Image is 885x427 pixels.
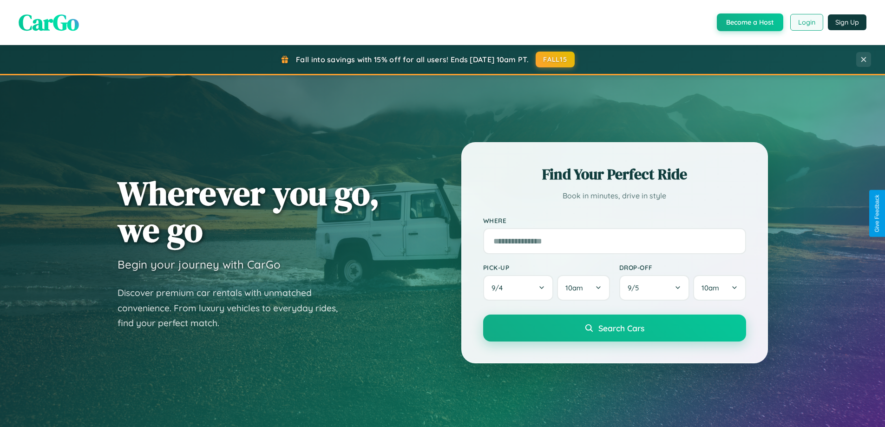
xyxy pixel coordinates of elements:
[557,275,610,301] button: 10am
[483,275,554,301] button: 9/4
[296,55,529,64] span: Fall into savings with 15% off for all users! Ends [DATE] 10am PT.
[828,14,866,30] button: Sign Up
[492,283,507,292] span: 9 / 4
[118,257,281,271] h3: Begin your journey with CarGo
[483,217,746,224] label: Where
[598,323,644,333] span: Search Cars
[565,283,583,292] span: 10am
[118,175,380,248] h1: Wherever you go, we go
[536,52,575,67] button: FALL15
[874,195,880,232] div: Give Feedback
[717,13,783,31] button: Become a Host
[118,285,350,331] p: Discover premium car rentals with unmatched convenience. From luxury vehicles to everyday rides, ...
[483,164,746,184] h2: Find Your Perfect Ride
[790,14,823,31] button: Login
[19,7,79,38] span: CarGo
[483,189,746,203] p: Book in minutes, drive in style
[483,315,746,342] button: Search Cars
[619,263,746,271] label: Drop-off
[693,275,746,301] button: 10am
[483,263,610,271] label: Pick-up
[701,283,719,292] span: 10am
[619,275,690,301] button: 9/5
[628,283,643,292] span: 9 / 5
